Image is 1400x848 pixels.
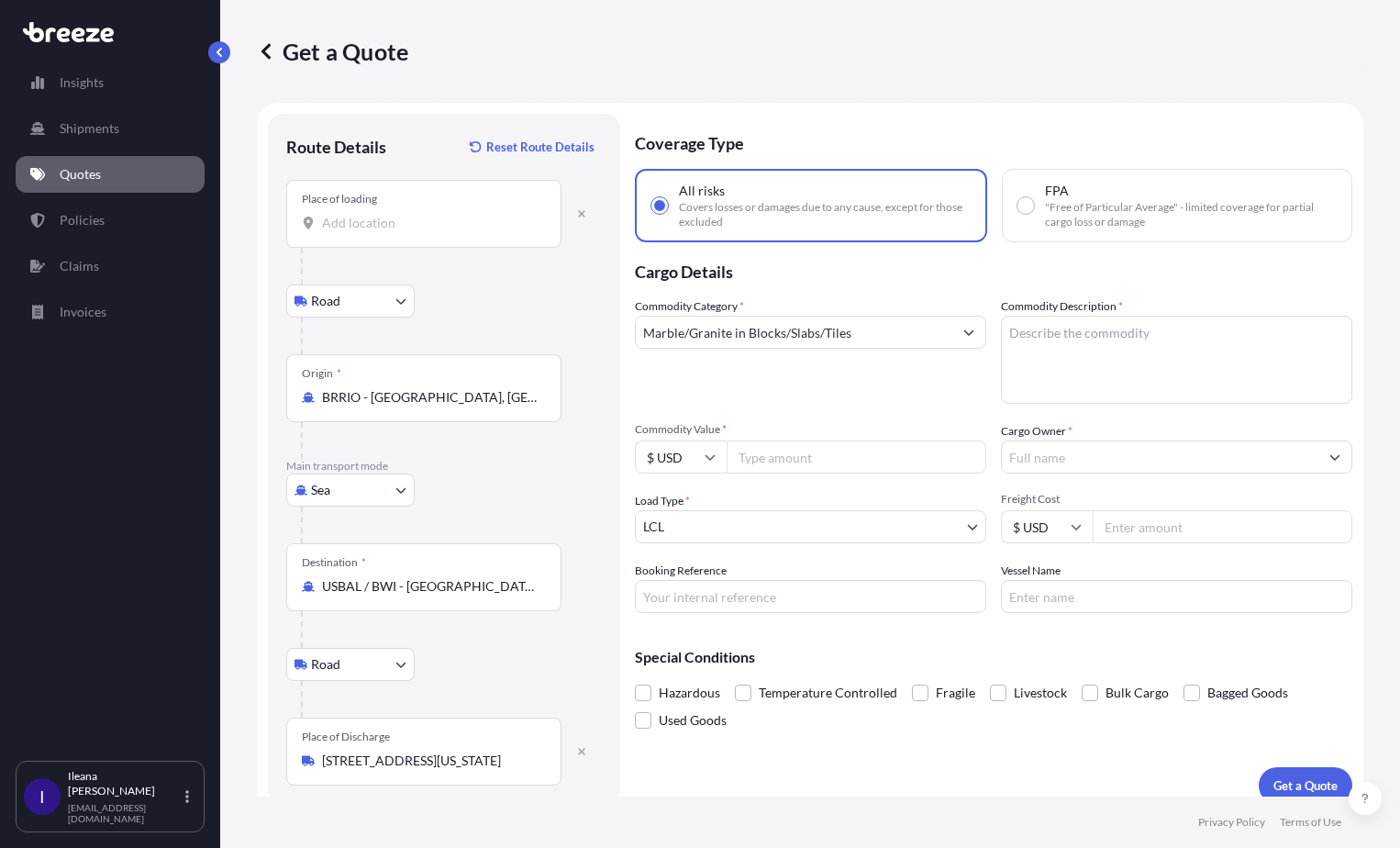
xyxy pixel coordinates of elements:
span: All risks [679,182,725,200]
label: Cargo Owner [1001,422,1072,441]
span: Covers losses or damages due to any cause, except for those excluded [679,200,971,229]
a: Claims [16,248,205,285]
span: Bulk Cargo [1106,679,1169,707]
p: Special Conditions [635,650,1352,664]
span: Bagged Goods [1207,679,1288,707]
span: Commodity Value [635,422,986,437]
label: Booking Reference [635,562,727,580]
label: Vessel Name [1001,562,1061,580]
p: Get a Quote [1273,776,1338,795]
input: Enter name [1001,580,1352,613]
label: Commodity Category [635,297,744,316]
p: Cargo Details [635,242,1352,297]
p: Policies [60,211,105,229]
p: Quotes [60,165,101,184]
span: Hazardous [659,679,720,707]
span: Used Goods [659,707,727,734]
p: Insights [60,73,104,92]
a: Quotes [16,156,205,193]
p: Get a Quote [257,37,408,66]
div: Origin [302,366,341,381]
span: Fragile [936,679,975,707]
input: Destination [322,577,539,596]
a: Privacy Policy [1198,815,1265,830]
p: Main transport mode [286,459,602,474]
button: Reset Route Details [461,132,602,162]
span: Load Type [635,492,690,510]
p: Ileana [PERSON_NAME] [68,769,182,798]
p: Invoices [60,303,106,321]
input: Place of Discharge [322,752,539,770]
button: Select transport [286,474,415,507]
a: Insights [16,64,205,101]
button: Select transport [286,648,415,681]
button: Get a Quote [1259,767,1352,804]
a: Policies [16,202,205,239]
input: All risksCovers losses or damages due to any cause, except for those excluded [651,197,668,214]
span: Livestock [1014,679,1067,707]
button: LCL [635,510,986,543]
input: Type amount [727,441,986,474]
button: Show suggestions [1318,441,1351,474]
p: Coverage Type [635,114,1352,169]
p: Shipments [60,119,119,138]
button: Select transport [286,285,415,318]
span: "Free of Particular Average" - limited coverage for partial cargo loss or damage [1045,200,1337,229]
input: Enter amount [1093,510,1352,543]
p: Reset Route Details [486,138,594,156]
div: Destination [302,555,366,570]
p: Claims [60,257,99,275]
span: Freight Cost [1001,492,1352,507]
span: I [39,787,45,806]
span: FPA [1045,182,1069,200]
div: Place of loading [302,192,377,206]
label: Commodity Description [1001,297,1123,316]
span: LCL [643,518,664,536]
input: Origin [322,388,539,407]
a: Invoices [16,294,205,330]
a: Shipments [16,110,205,147]
div: Place of Discharge [302,730,390,744]
p: Route Details [286,136,386,158]
input: Select a commodity type [636,316,952,349]
span: Sea [311,481,330,499]
input: FPA"Free of Particular Average" - limited coverage for partial cargo loss or damage [1017,197,1034,214]
input: Place of loading [322,214,539,232]
span: Temperature Controlled [759,679,897,707]
input: Full name [1002,441,1318,474]
input: Your internal reference [635,580,986,613]
a: Terms of Use [1280,815,1341,830]
button: Show suggestions [952,316,985,349]
span: Road [311,292,340,310]
span: Road [311,655,340,674]
p: [EMAIL_ADDRESS][DOMAIN_NAME] [68,802,182,824]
